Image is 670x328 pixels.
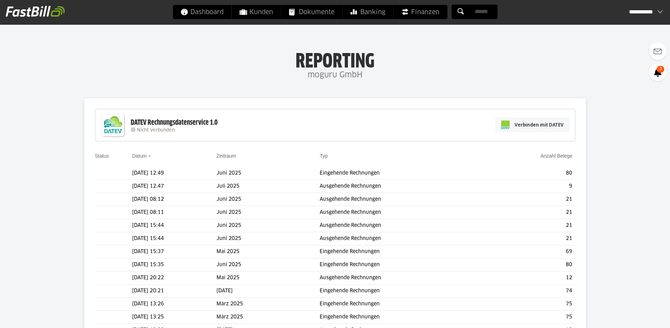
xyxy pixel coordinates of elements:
[217,219,320,232] td: Juni 2025
[657,66,664,73] span: 3
[320,206,483,219] td: Ausgehende Rechnungen
[217,245,320,258] td: Mai 2025
[649,64,666,81] a: 3
[132,258,217,271] td: [DATE] 15:35
[132,298,217,311] td: [DATE] 13:26
[71,50,599,68] h1: Reporting
[95,153,109,159] a: Status
[393,5,447,19] a: Finanzen
[132,271,217,285] td: [DATE] 20:22
[132,180,217,193] td: [DATE] 12:47
[132,285,217,298] td: [DATE] 20:21
[99,111,127,139] img: DATEV-Datenservice Logo
[495,117,570,132] a: Verbinden mit DATEV
[217,180,320,193] td: Juli 2025
[320,258,483,271] td: Eingehende Rechnungen
[131,118,218,127] div: DATEV Rechnungsdatenservice 1.0
[483,245,575,258] td: 69
[540,153,572,159] a: Anzahl Belege
[180,5,224,19] span: Dashboard
[132,153,147,159] a: Datum
[132,193,217,206] td: [DATE] 08:12
[217,271,320,285] td: Mai 2025
[320,245,483,258] td: Eingehende Rechnungen
[217,153,236,159] a: Zeitraum
[173,5,231,19] a: Dashboard
[483,311,575,324] td: 75
[217,167,320,180] td: Juni 2025
[483,180,575,193] td: 9
[616,307,663,324] iframe: Öffnet ein Widget, in dem Sie weitere Informationen finden
[232,5,281,19] a: Kunden
[217,232,320,245] td: Juni 2025
[320,311,483,324] td: Eingehende Rechnungen
[132,206,217,219] td: [DATE] 08:11
[239,5,273,19] span: Kunden
[320,298,483,311] td: Eingehende Rechnungen
[483,193,575,206] td: 21
[483,298,575,311] td: 75
[483,232,575,245] td: 21
[320,271,483,285] td: Ausgehende Rechnungen
[320,232,483,245] td: Ausgehende Rechnungen
[217,298,320,311] td: März 2025
[217,206,320,219] td: Juni 2025
[289,5,334,19] span: Dokumente
[132,245,217,258] td: [DATE] 15:37
[217,193,320,206] td: Juni 2025
[320,167,483,180] td: Eingehende Rechnungen
[401,5,439,19] span: Finanzen
[483,167,575,180] td: 80
[320,285,483,298] td: Eingehende Rechnungen
[483,285,575,298] td: 74
[137,128,175,133] span: Nicht verbunden
[483,271,575,285] td: 12
[320,153,328,159] a: Typ
[6,6,65,17] img: fastbill_logo_white.png
[515,121,564,128] span: Verbinden mit DATEV
[148,156,153,157] img: sort_desc.gif
[132,232,217,245] td: [DATE] 15:44
[281,5,342,19] a: Dokumente
[217,285,320,298] td: [DATE]
[483,206,575,219] td: 21
[320,219,483,232] td: Ausgehende Rechnungen
[132,167,217,180] td: [DATE] 12:49
[217,311,320,324] td: März 2025
[501,121,510,129] img: pi-datev-logo-farbig-24.svg
[350,5,385,19] span: Banking
[320,180,483,193] td: Ausgehende Rechnungen
[483,258,575,271] td: 80
[320,193,483,206] td: Ausgehende Rechnungen
[483,219,575,232] td: 21
[132,219,217,232] td: [DATE] 15:44
[217,258,320,271] td: Juni 2025
[343,5,393,19] a: Banking
[132,311,217,324] td: [DATE] 13:25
